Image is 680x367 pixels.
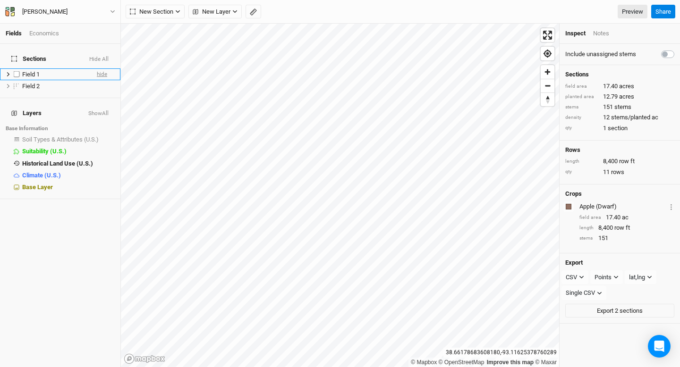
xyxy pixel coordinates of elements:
[6,30,22,37] a: Fields
[579,235,594,242] div: stems
[629,273,645,282] div: lat,lng
[22,183,53,191] span: Base Layer
[88,110,109,117] button: ShowAll
[565,125,598,132] div: qty
[565,168,598,175] div: qty
[89,56,109,63] button: Hide All
[565,83,598,90] div: field area
[411,359,437,366] a: Mapbox
[579,224,674,232] div: 8,400
[22,7,68,17] div: [PERSON_NAME]
[565,92,674,101] div: 12.79
[565,93,598,100] div: planted area
[619,82,634,91] span: acres
[22,172,61,179] span: Climate (U.S.)
[565,304,674,318] button: Export 2 sections
[541,28,554,42] button: Enter fullscreen
[22,148,115,155] div: Suitability (U.S.)
[246,5,261,19] button: Shortcut: M
[611,168,624,176] span: rows
[22,160,93,167] span: Historical Land Use (U.S.)
[130,7,173,17] span: New Section
[614,224,630,232] span: row ft
[579,225,594,232] div: length
[439,359,484,366] a: OpenStreetMap
[590,270,623,284] button: Points
[22,83,115,90] div: Field 2
[579,214,601,221] div: field area
[22,183,115,191] div: Base Layer
[22,136,99,143] span: Soil Types & Attributes (U.S.)
[579,213,674,222] div: 17.40
[619,157,635,166] span: row ft
[22,83,40,90] span: Field 2
[565,259,674,267] h4: Export
[561,270,588,284] button: CSV
[5,7,116,17] button: [PERSON_NAME]
[541,65,554,79] button: Zoom in
[22,71,40,78] span: Field 1
[625,270,656,284] button: lat,lng
[97,68,107,80] span: hide
[565,190,582,198] h4: Crops
[565,113,674,122] div: 12
[487,359,534,366] a: Improve this map
[121,24,559,367] canvas: Map
[566,288,595,298] div: Single CSV
[579,234,674,242] div: 151
[565,168,674,176] div: 11
[565,103,674,111] div: 151
[565,71,674,78] h4: Sections
[561,286,606,300] button: Single CSV
[614,103,631,111] span: stems
[541,79,554,92] button: Zoom out
[565,114,598,121] div: density
[22,160,115,167] div: Historical Land Use (U.S.)
[618,5,647,19] a: Preview
[565,146,674,154] h4: Rows
[565,104,598,111] div: stems
[193,7,230,17] span: New Layer
[648,335,671,358] div: Open Intercom Messenger
[11,109,42,117] span: Layers
[619,92,634,101] span: acres
[565,29,586,38] div: Inspect
[651,5,675,19] button: Share
[579,202,666,211] div: Apple (Dwarf)
[29,29,59,38] div: Economics
[443,348,559,358] div: 38.66178683608180 , -93.11625378760289
[565,124,674,133] div: 1
[22,7,68,17] div: David Boatright
[608,124,628,133] span: section
[11,55,46,63] span: Sections
[22,148,67,155] span: Suitability (U.S.)
[22,71,89,78] div: Field 1
[22,172,115,179] div: Climate (U.S.)
[565,50,636,58] label: Include unassigned stems
[565,158,598,165] div: length
[593,29,609,38] div: Notes
[541,47,554,60] button: Find my location
[541,92,554,106] button: Reset bearing to north
[126,5,185,19] button: New Section
[535,359,557,366] a: Maxar
[565,82,674,91] div: 17.40
[595,273,612,282] div: Points
[668,201,674,212] button: Crop Usage
[22,136,115,143] div: Soil Types & Attributes (U.S.)
[611,113,658,122] span: stems/planted ac
[566,273,577,282] div: CSV
[622,213,629,222] span: ac
[124,353,165,364] a: Mapbox logo
[188,5,242,19] button: New Layer
[565,157,674,166] div: 8,400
